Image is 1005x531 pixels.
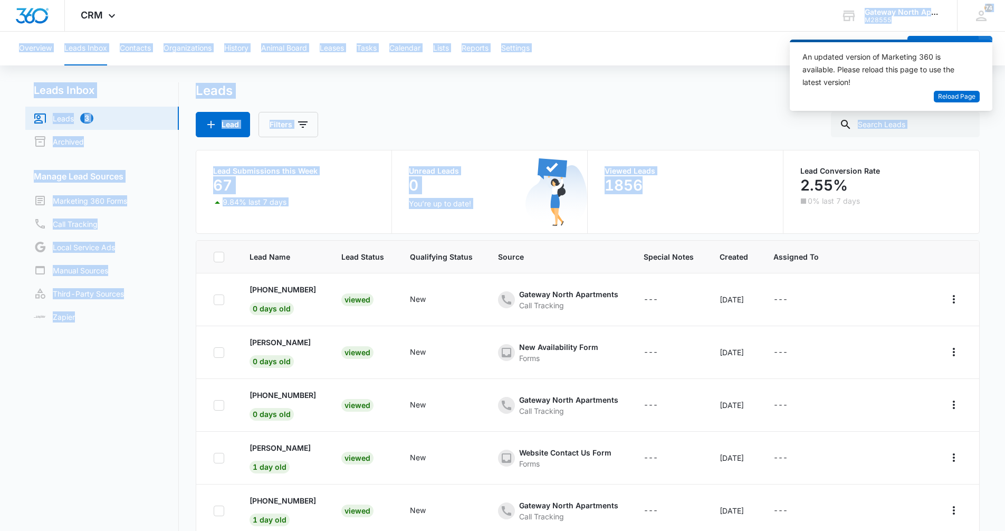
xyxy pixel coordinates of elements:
[800,167,962,175] p: Lead Conversion Rate
[882,350,897,359] a: Email
[25,170,179,183] h3: Manage Lead Sources
[519,394,618,405] div: Gateway North Apartments
[644,399,658,412] div: ---
[341,348,374,357] a: Viewed
[863,344,878,359] button: Archive
[802,51,967,89] div: An updated version of Marketing 360 is available. Please reload this page to use the latest version!
[389,32,420,65] button: Calendar
[644,346,677,359] div: - - Select to Edit Field
[250,284,316,295] p: [PHONE_NUMBER]
[808,197,860,205] p: 0% last 7 days
[945,502,962,519] button: Actions
[341,251,385,262] span: Lead Status
[644,346,658,359] div: ---
[863,397,878,412] button: Archive
[945,449,962,466] button: Actions
[341,505,374,517] div: Viewed
[320,32,344,65] button: Leases
[34,287,124,300] a: Third-Party Sources
[605,177,643,194] p: 1856
[341,346,374,359] div: Viewed
[250,442,316,471] a: [PERSON_NAME]1 day old
[901,397,916,412] button: Call
[773,399,807,412] div: - - Select to Edit Field
[844,397,859,412] button: Add as Contact
[259,112,318,137] button: Filters
[519,300,618,311] div: Call Tracking
[901,502,916,517] button: Call
[250,495,316,524] a: [PHONE_NUMBER]1 day old
[433,32,449,65] button: Lists
[644,293,677,306] div: - - Select to Edit Field
[410,505,426,516] div: New
[462,32,489,65] button: Reports
[773,452,807,464] div: - - Select to Edit Field
[250,390,316,419] a: [PHONE_NUMBER]0 days old
[831,112,980,137] input: Search Leads
[605,167,766,175] p: Viewed Leads
[519,405,618,416] div: Call Tracking
[250,408,294,421] span: 0 days old
[720,400,749,411] div: [DATE]
[720,505,749,516] div: [DATE]
[213,177,232,194] p: 67
[644,452,677,464] div: - - Select to Edit Field
[773,505,788,517] div: ---
[901,509,916,518] a: Call
[409,198,570,209] p: You’re up to date!
[410,452,445,464] div: - - Select to Edit Field
[341,453,374,462] a: Viewed
[196,112,250,137] button: Lead
[410,452,426,463] div: New
[357,32,377,65] button: Tasks
[800,177,848,194] p: 2.55%
[341,295,374,304] a: Viewed
[34,194,127,207] a: Marketing 360 Forms
[498,251,618,262] span: Source
[410,346,445,359] div: - - Select to Edit Field
[773,346,788,359] div: ---
[34,311,75,323] a: Zapier
[773,251,819,262] span: Assigned To
[720,294,749,305] div: [DATE]
[901,456,916,465] a: Call
[34,112,93,125] a: Leads3
[844,291,859,306] button: Add as Contact
[773,293,788,306] div: ---
[25,82,179,98] h2: Leads Inbox
[64,32,107,65] button: Leads Inbox
[34,264,108,277] a: Manual Sources
[519,511,618,522] div: Call Tracking
[519,500,618,511] div: Gateway North Apartments
[250,461,290,473] span: 1 day old
[519,342,598,353] div: New Availability Form
[250,442,311,453] p: [PERSON_NAME]
[720,452,749,463] div: [DATE]
[844,450,859,464] button: Add as Contact
[196,83,233,99] h1: Leads
[945,291,962,308] button: Actions
[720,347,749,358] div: [DATE]
[901,298,916,307] a: Call
[224,32,248,65] button: History
[341,506,374,515] a: Viewed
[519,447,611,458] div: Website Contact Us Form
[934,91,980,103] button: Reload Page
[250,390,316,401] p: [PHONE_NUMBER]
[250,355,294,368] span: 0 days old
[844,344,859,359] button: Add as Contact
[907,36,979,61] button: Add Contact
[519,458,611,469] div: Forms
[945,396,962,413] button: Actions
[250,337,311,348] p: [PERSON_NAME]
[844,502,859,517] button: Add as Contact
[164,32,212,65] button: Organizations
[984,4,993,12] span: 74
[938,92,975,102] span: Reload Page
[519,353,598,364] div: Forms
[865,8,942,16] div: account name
[261,32,307,65] button: Animal Board
[644,293,658,306] div: ---
[223,198,286,206] p: 9.84% last 7 days
[773,399,788,412] div: ---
